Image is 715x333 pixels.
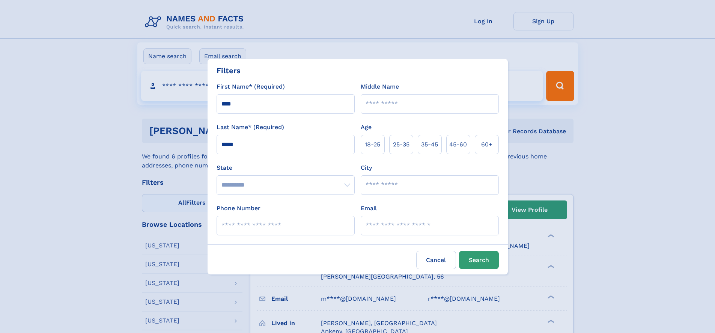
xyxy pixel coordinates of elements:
label: Last Name* (Required) [217,123,284,132]
label: City [361,163,372,172]
label: Cancel [416,251,456,269]
span: 60+ [481,140,492,149]
label: First Name* (Required) [217,82,285,91]
span: 18‑25 [365,140,380,149]
span: 45‑60 [449,140,467,149]
label: Age [361,123,372,132]
span: 25‑35 [393,140,409,149]
div: Filters [217,65,241,76]
label: Middle Name [361,82,399,91]
span: 35‑45 [421,140,438,149]
label: Email [361,204,377,213]
label: State [217,163,355,172]
label: Phone Number [217,204,260,213]
button: Search [459,251,499,269]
